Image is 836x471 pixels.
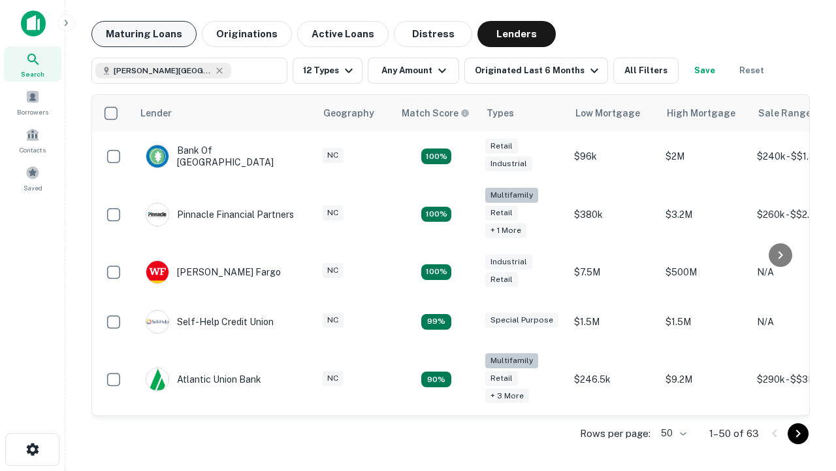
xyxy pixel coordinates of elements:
[659,95,750,131] th: High Mortgage
[91,21,197,47] button: Maturing Loans
[322,205,344,220] div: NC
[485,371,518,386] div: Retail
[24,183,42,193] span: Saved
[21,10,46,37] img: capitalize-icon.png
[114,65,212,77] span: [PERSON_NAME][GEOGRAPHIC_DATA], [GEOGRAPHIC_DATA]
[394,95,479,131] th: Capitalize uses an advanced AI algorithm to match your search with the best lender. The match sco...
[323,105,374,121] div: Geography
[421,264,451,280] div: Matching Properties: 14, hasApolloMatch: undefined
[146,260,281,284] div: [PERSON_NAME] Fargo
[659,247,750,297] td: $500M
[146,145,169,167] img: picture
[485,353,538,368] div: Multifamily
[21,69,44,79] span: Search
[402,106,470,120] div: Capitalize uses an advanced AI algorithm to match your search with the best lender. The match sco...
[17,107,48,117] span: Borrowers
[485,139,518,154] div: Retail
[368,58,459,84] button: Any Amount
[656,424,688,443] div: 50
[613,58,679,84] button: All Filters
[477,21,556,47] button: Lenders
[297,21,389,47] button: Active Loans
[659,181,750,247] td: $3.2M
[322,371,344,386] div: NC
[421,372,451,387] div: Matching Properties: 10, hasApolloMatch: undefined
[421,207,451,222] div: Matching Properties: 20, hasApolloMatch: undefined
[758,105,811,121] div: Sale Range
[485,223,526,238] div: + 1 more
[146,368,169,391] img: picture
[133,95,315,131] th: Lender
[485,205,518,220] div: Retail
[771,366,836,429] iframe: Chat Widget
[146,310,274,334] div: Self-help Credit Union
[140,105,172,121] div: Lender
[402,106,467,120] h6: Match Score
[421,148,451,164] div: Matching Properties: 15, hasApolloMatch: undefined
[709,426,759,442] p: 1–50 of 63
[485,188,538,203] div: Multifamily
[659,131,750,181] td: $2M
[146,203,169,226] img: picture
[568,247,659,297] td: $7.5M
[568,297,659,347] td: $1.5M
[421,314,451,330] div: Matching Properties: 11, hasApolloMatch: undefined
[322,263,344,278] div: NC
[202,21,292,47] button: Originations
[146,261,169,283] img: picture
[4,122,61,158] a: Contacts
[394,21,472,47] button: Distress
[475,63,602,78] div: Originated Last 6 Months
[146,145,302,168] div: Bank Of [GEOGRAPHIC_DATA]
[684,58,726,84] button: Save your search to get updates of matches that match your search criteria.
[731,58,773,84] button: Reset
[788,423,809,444] button: Go to next page
[568,347,659,413] td: $246.5k
[487,105,514,121] div: Types
[485,313,558,328] div: Special Purpose
[580,426,651,442] p: Rows per page:
[20,145,46,155] span: Contacts
[464,58,608,84] button: Originated Last 6 Months
[659,297,750,347] td: $1.5M
[568,181,659,247] td: $380k
[485,389,529,404] div: + 3 more
[4,160,61,196] a: Saved
[146,311,169,333] img: picture
[568,131,659,181] td: $96k
[146,368,261,391] div: Atlantic Union Bank
[315,95,394,131] th: Geography
[568,95,659,131] th: Low Mortgage
[479,95,568,131] th: Types
[322,148,344,163] div: NC
[485,156,532,171] div: Industrial
[485,254,532,270] div: Industrial
[146,203,294,226] div: Pinnacle Financial Partners
[4,46,61,82] a: Search
[322,313,344,328] div: NC
[4,84,61,120] a: Borrowers
[659,347,750,413] td: $9.2M
[293,58,362,84] button: 12 Types
[485,272,518,287] div: Retail
[667,105,735,121] div: High Mortgage
[575,105,640,121] div: Low Mortgage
